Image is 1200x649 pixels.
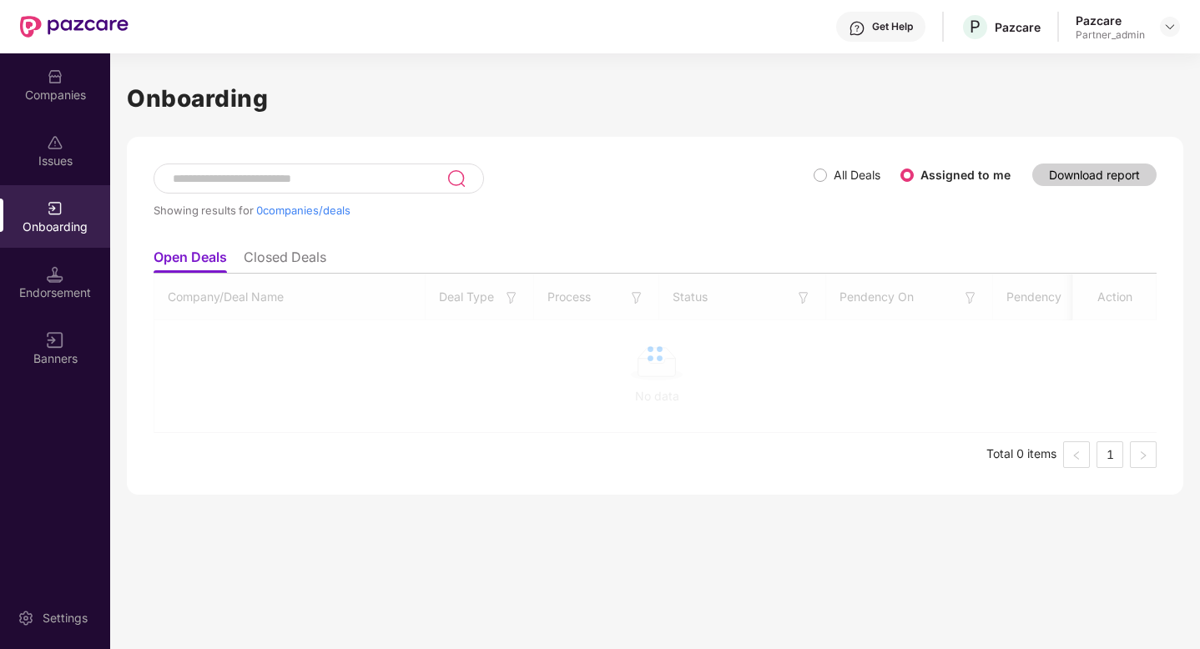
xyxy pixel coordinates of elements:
div: Partner_admin [1076,28,1145,42]
img: svg+xml;base64,PHN2ZyBpZD0iU2V0dGluZy0yMHgyMCIgeG1sbnM9Imh0dHA6Ly93d3cudzMub3JnLzIwMDAvc3ZnIiB3aW... [18,610,34,626]
label: Assigned to me [920,168,1011,182]
div: Pazcare [995,19,1041,35]
img: svg+xml;base64,PHN2ZyBpZD0iRHJvcGRvd24tMzJ4MzIiIHhtbG5zPSJodHRwOi8vd3d3LnczLm9yZy8yMDAwL3N2ZyIgd2... [1163,20,1177,33]
img: svg+xml;base64,PHN2ZyB3aWR0aD0iMTYiIGhlaWdodD0iMTYiIHZpZXdCb3g9IjAgMCAxNiAxNiIgZmlsbD0ibm9uZSIgeG... [47,332,63,349]
a: 1 [1097,442,1122,467]
li: Next Page [1130,441,1157,468]
span: left [1071,450,1082,460]
span: P [970,17,981,37]
button: Download report [1032,164,1157,186]
span: 0 companies/deals [256,204,350,217]
img: New Pazcare Logo [20,16,129,38]
button: left [1063,441,1090,468]
img: svg+xml;base64,PHN2ZyB3aWR0aD0iMTQuNSIgaGVpZ2h0PSIxNC41IiB2aWV3Qm94PSIwIDAgMTYgMTYiIGZpbGw9Im5vbm... [47,266,63,283]
button: right [1130,441,1157,468]
img: svg+xml;base64,PHN2ZyBpZD0iQ29tcGFuaWVzIiB4bWxucz0iaHR0cDovL3d3dy53My5vcmcvMjAwMC9zdmciIHdpZHRoPS... [47,68,63,85]
img: svg+xml;base64,PHN2ZyBpZD0iSXNzdWVzX2Rpc2FibGVkIiB4bWxucz0iaHR0cDovL3d3dy53My5vcmcvMjAwMC9zdmciIH... [47,134,63,151]
img: svg+xml;base64,PHN2ZyBpZD0iSGVscC0zMngzMiIgeG1sbnM9Imh0dHA6Ly93d3cudzMub3JnLzIwMDAvc3ZnIiB3aWR0aD... [849,20,865,37]
div: Settings [38,610,93,626]
span: right [1138,450,1148,460]
li: 1 [1097,441,1123,468]
li: Total 0 items [986,441,1056,468]
label: All Deals [834,168,880,182]
img: svg+xml;base64,PHN2ZyB3aWR0aD0iMjQiIGhlaWdodD0iMjUiIHZpZXdCb3g9IjAgMCAyNCAyNSIgZmlsbD0ibm9uZSIgeG... [446,169,466,189]
div: Pazcare [1076,13,1145,28]
li: Open Deals [154,249,227,273]
div: Showing results for [154,204,814,217]
h1: Onboarding [127,80,1183,117]
li: Previous Page [1063,441,1090,468]
div: Get Help [872,20,913,33]
li: Closed Deals [244,249,326,273]
img: svg+xml;base64,PHN2ZyB3aWR0aD0iMjAiIGhlaWdodD0iMjAiIHZpZXdCb3g9IjAgMCAyMCAyMCIgZmlsbD0ibm9uZSIgeG... [47,200,63,217]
